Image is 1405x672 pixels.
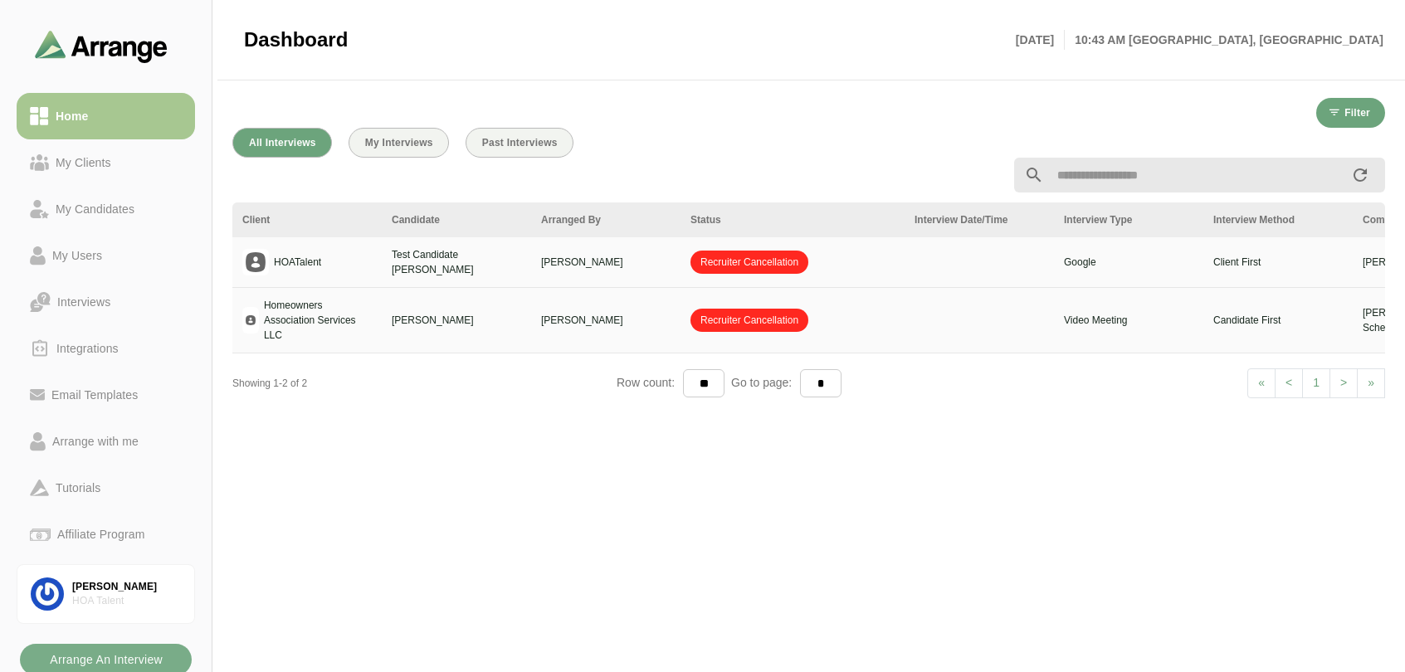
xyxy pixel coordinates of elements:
[51,292,117,312] div: Interviews
[17,418,195,465] a: Arrange with me
[1064,313,1193,328] p: Video Meeting
[466,128,573,158] button: Past Interviews
[35,30,168,62] img: arrangeai-name-small-logo.4d2b8aee.svg
[617,376,683,389] span: Row count:
[264,298,372,343] p: Homeowners Association Services LLC
[242,249,269,275] img: placeholder logo
[17,511,195,558] a: Affiliate Program
[242,307,259,334] img: placeholder logo
[17,564,195,624] a: [PERSON_NAME]HOA Talent
[17,186,195,232] a: My Candidates
[1016,30,1065,50] p: [DATE]
[915,212,1044,227] div: Interview Date/Time
[17,372,195,418] a: Email Templates
[72,580,181,594] div: [PERSON_NAME]
[49,153,118,173] div: My Clients
[49,199,141,219] div: My Candidates
[242,212,372,227] div: Client
[392,313,521,328] p: [PERSON_NAME]
[72,594,181,608] div: HOA Talent
[232,128,332,158] button: All Interviews
[1064,212,1193,227] div: Interview Type
[17,325,195,372] a: Integrations
[392,212,521,227] div: Candidate
[481,137,558,149] span: Past Interviews
[392,247,521,277] p: Test Candidate [PERSON_NAME]
[274,255,321,270] p: HOATalent
[364,137,433,149] span: My Interviews
[51,524,151,544] div: Affiliate Program
[248,137,316,149] span: All Interviews
[690,212,895,227] div: Status
[690,309,808,332] span: Recruiter Cancellation
[49,478,107,498] div: Tutorials
[541,212,671,227] div: Arranged By
[724,376,800,389] span: Go to page:
[49,106,95,126] div: Home
[244,27,348,52] span: Dashboard
[46,246,109,265] div: My Users
[1213,212,1343,227] div: Interview Method
[17,93,195,139] a: Home
[50,338,125,358] div: Integrations
[349,128,449,158] button: My Interviews
[1213,255,1343,270] p: Client First
[17,279,195,325] a: Interviews
[232,376,617,391] div: Showing 1-2 of 2
[1316,98,1385,128] button: Filter
[1344,107,1370,119] span: Filter
[45,385,144,405] div: Email Templates
[1065,30,1383,50] p: 10:43 AM [GEOGRAPHIC_DATA], [GEOGRAPHIC_DATA]
[17,232,195,279] a: My Users
[690,251,808,274] span: Recruiter Cancellation
[1064,255,1193,270] p: Google
[17,139,195,186] a: My Clients
[541,313,671,328] p: [PERSON_NAME]
[1350,165,1370,185] i: appended action
[1213,313,1343,328] p: Candidate First
[17,465,195,511] a: Tutorials
[46,431,145,451] div: Arrange with me
[541,255,671,270] p: [PERSON_NAME]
